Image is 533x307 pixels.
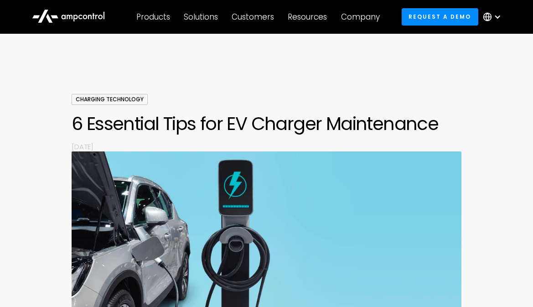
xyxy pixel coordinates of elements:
[184,12,218,22] div: Solutions
[341,12,380,22] div: Company
[72,113,461,135] h1: 6 Essential Tips for EV Charger Maintenance
[288,12,327,22] div: Resources
[72,94,148,105] div: Charging Technology
[232,12,274,22] div: Customers
[402,8,478,25] a: Request a demo
[136,12,170,22] div: Products
[72,142,461,151] p: [DATE]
